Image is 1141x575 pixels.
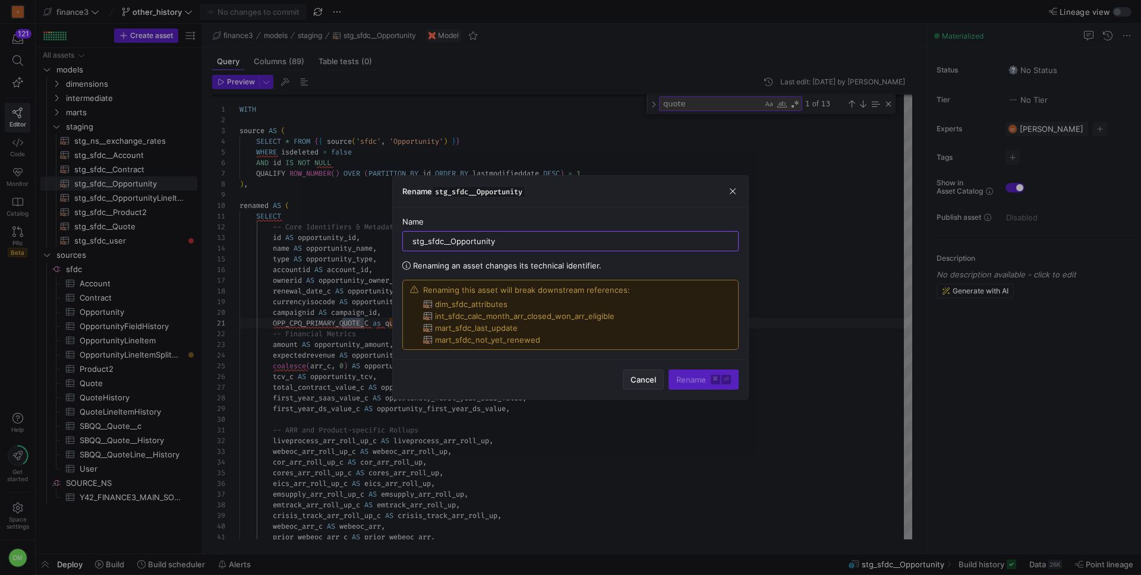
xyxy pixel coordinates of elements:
[631,375,656,384] span: Cancel
[402,217,424,226] span: Name
[435,311,614,321] span: int_sfdc_calc_month_arr_closed_won_arr_eligible
[423,285,630,295] p: Renaming this asset will break downstream references:
[402,187,525,196] h3: Rename
[435,323,518,333] span: mart_sfdc_last_update
[435,335,540,345] span: mart_sfdc_not_yet_renewed
[432,186,525,198] span: stg_sfdc__Opportunity
[413,261,601,270] span: Renaming an asset changes its technical identifier.
[435,299,508,309] span: dim_sfdc_attributes
[623,369,664,390] button: Cancel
